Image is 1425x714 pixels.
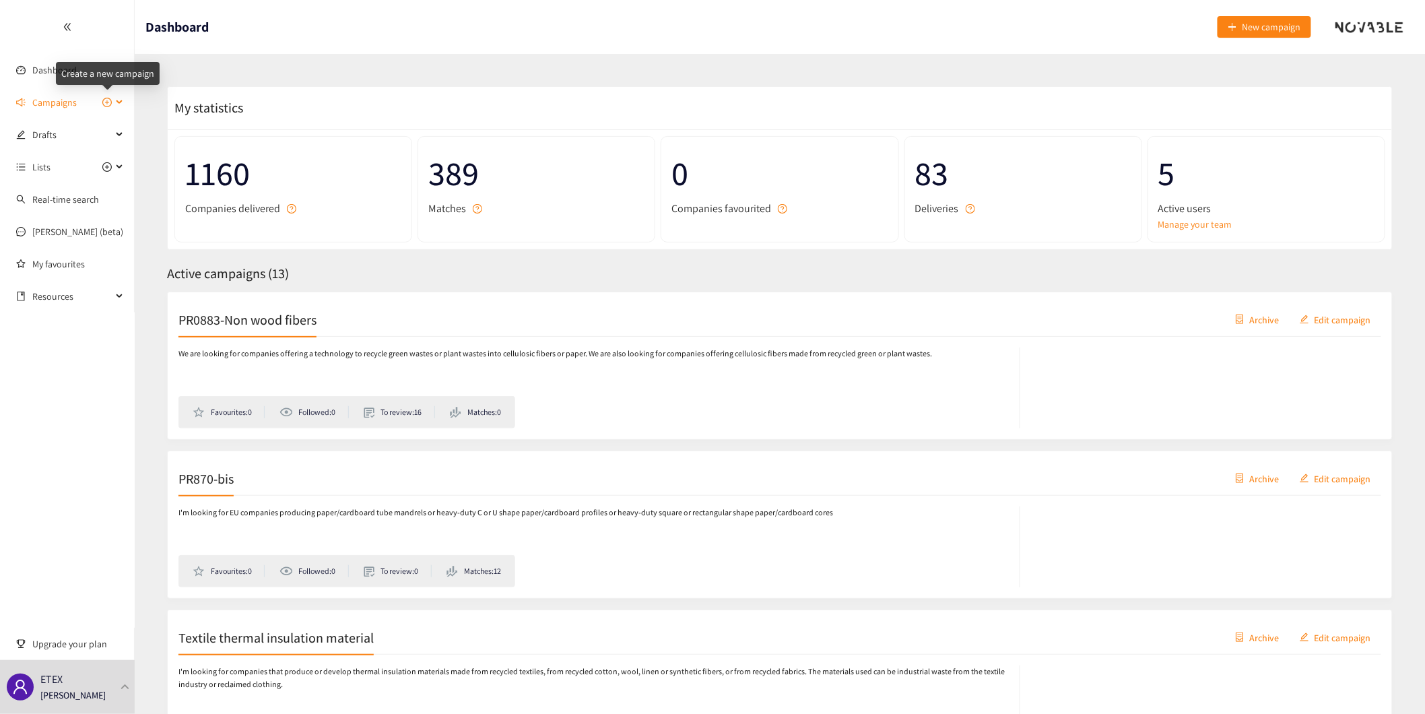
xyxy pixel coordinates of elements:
span: question-circle [966,204,975,214]
span: plus [1228,22,1237,33]
span: 1160 [185,147,401,200]
span: Upgrade your plan [32,630,124,657]
button: plusNew campaign [1218,16,1311,38]
h2: Textile thermal insulation material [178,628,374,647]
span: 389 [428,147,644,200]
span: sound [16,98,26,107]
div: Widget de chat [1207,569,1425,714]
span: edit [16,130,26,139]
span: plus-circle [102,162,112,172]
span: Active users [1158,200,1212,217]
span: question-circle [473,204,482,214]
span: Archive [1250,312,1280,327]
a: [PERSON_NAME] (beta) [32,226,123,238]
a: Manage your team [1158,217,1374,232]
a: My favourites [32,251,124,278]
span: plus-circle [102,98,112,107]
span: Archive [1250,471,1280,486]
span: double-left [63,22,72,32]
p: I'm looking for EU companies producing paper/cardboard tube mandrels or heavy-duty C or U shape p... [178,507,833,519]
span: edit [1300,474,1309,484]
span: question-circle [287,204,296,214]
span: container [1235,315,1245,325]
span: Matches [428,200,466,217]
span: Resources [32,283,112,310]
li: Followed: 0 [279,406,348,418]
iframe: Chat Widget [1207,569,1425,714]
li: Favourites: 0 [193,565,265,577]
a: PR870-biscontainerArchiveeditEdit campaignI'm looking for EU companies producing paper/cardboard ... [167,451,1393,599]
span: edit [1300,315,1309,325]
li: To review: 0 [364,565,432,577]
h2: PR870-bis [178,469,234,488]
span: container [1235,474,1245,484]
button: editEdit campaign [1290,467,1381,489]
span: Edit campaign [1315,471,1371,486]
p: I'm looking for companies that produce or develop thermal insulation materials made from recycled... [178,666,1006,691]
button: containerArchive [1225,309,1290,330]
span: Campaigns [32,89,77,116]
li: Matches: 12 [446,565,501,577]
li: To review: 16 [364,406,435,418]
a: Real-time search [32,193,99,205]
span: Drafts [32,121,112,148]
span: unordered-list [16,162,26,172]
span: user [12,679,28,695]
span: 83 [915,147,1131,200]
span: 0 [671,147,888,200]
li: Matches: 0 [450,406,501,418]
span: question-circle [778,204,787,214]
span: New campaign [1242,20,1301,34]
button: containerArchive [1225,467,1290,489]
span: My statistics [168,99,243,117]
p: [PERSON_NAME] [40,688,106,703]
li: Favourites: 0 [193,406,265,418]
span: trophy [16,639,26,649]
span: Edit campaign [1315,312,1371,327]
p: ETEX [40,671,63,688]
p: We are looking for companies offering a technology to recycle green wastes or plant wastes into c... [178,348,932,360]
li: Followed: 0 [279,565,348,577]
span: Companies favourited [671,200,771,217]
button: editEdit campaign [1290,309,1381,330]
h2: PR0883-Non wood fibers [178,310,317,329]
a: Dashboard [32,64,77,76]
a: PR0883-Non wood fiberscontainerArchiveeditEdit campaignWe are looking for companies offering a te... [167,292,1393,440]
span: book [16,292,26,301]
span: 5 [1158,147,1374,200]
span: Lists [32,154,51,181]
span: Companies delivered [185,200,280,217]
span: Deliveries [915,200,959,217]
span: Active campaigns ( 13 ) [167,265,289,282]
